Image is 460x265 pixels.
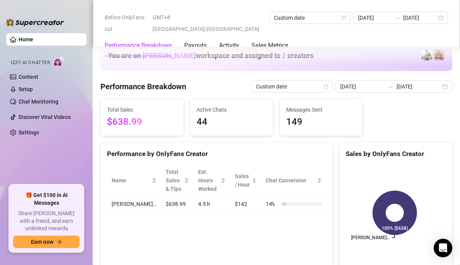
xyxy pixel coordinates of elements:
[266,176,316,185] span: Chat Conversion
[434,239,452,257] div: Open Intercom Messenger
[19,36,33,42] a: Home
[261,165,326,197] th: Chat Conversion
[394,15,400,21] span: swap-right
[13,236,80,248] button: Earn nowarrow-right
[107,165,161,197] th: Name
[13,192,80,207] span: 🎁 Get $100 in AI Messages
[105,12,148,35] span: Before OnlyFans cut
[56,239,62,245] span: arrow-right
[11,59,50,66] span: Izzy AI Chatter
[387,83,394,90] span: swap-right
[6,19,64,26] img: logo-BBDzfeDw.svg
[358,14,391,22] input: Start date
[166,168,183,193] span: Total Sales & Tips
[19,114,71,120] a: Discover Viral Videos
[341,15,346,20] span: calendar
[198,168,219,193] div: Est. Hours Worked
[161,197,194,212] td: $638.99
[235,172,250,189] span: Sales / Hour
[266,200,278,208] span: 14 %
[197,115,267,129] span: 44
[107,105,177,114] span: Total Sales
[19,86,33,92] a: Setup
[286,105,356,114] span: Messages Sent
[340,82,384,91] input: Start date
[324,84,328,89] span: calendar
[397,82,441,91] input: End date
[19,129,39,136] a: Settings
[100,81,186,92] h4: Performance Breakdown
[197,105,267,114] span: Active Chats
[19,74,38,80] a: Content
[107,115,177,129] span: $638.99
[219,41,239,50] div: Activity
[112,176,150,185] span: Name
[184,41,207,50] div: Payouts
[346,149,446,159] div: Sales by OnlyFans Creator
[403,14,436,22] input: End date
[194,197,230,212] td: 4.5 h
[107,197,161,212] td: [PERSON_NAME]…
[351,235,390,240] text: [PERSON_NAME]…
[256,81,328,92] span: Custom date
[53,56,65,67] img: AI Chatter
[161,165,194,197] th: Total Sales & Tips
[153,12,265,35] span: GMT+8 [GEOGRAPHIC_DATA]/[GEOGRAPHIC_DATA]
[394,15,400,21] span: to
[31,239,53,245] span: Earn now
[286,115,356,129] span: 149
[230,197,261,212] td: $142
[107,149,326,159] div: Performance by OnlyFans Creator
[387,83,394,90] span: to
[105,41,172,50] div: Performance Breakdown
[251,41,288,50] div: Sales Metrics
[13,210,80,233] span: Share [PERSON_NAME] with a friend, and earn unlimited rewards
[19,99,58,105] a: Chat Monitoring
[274,12,346,24] span: Custom date
[230,165,261,197] th: Sales / Hour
